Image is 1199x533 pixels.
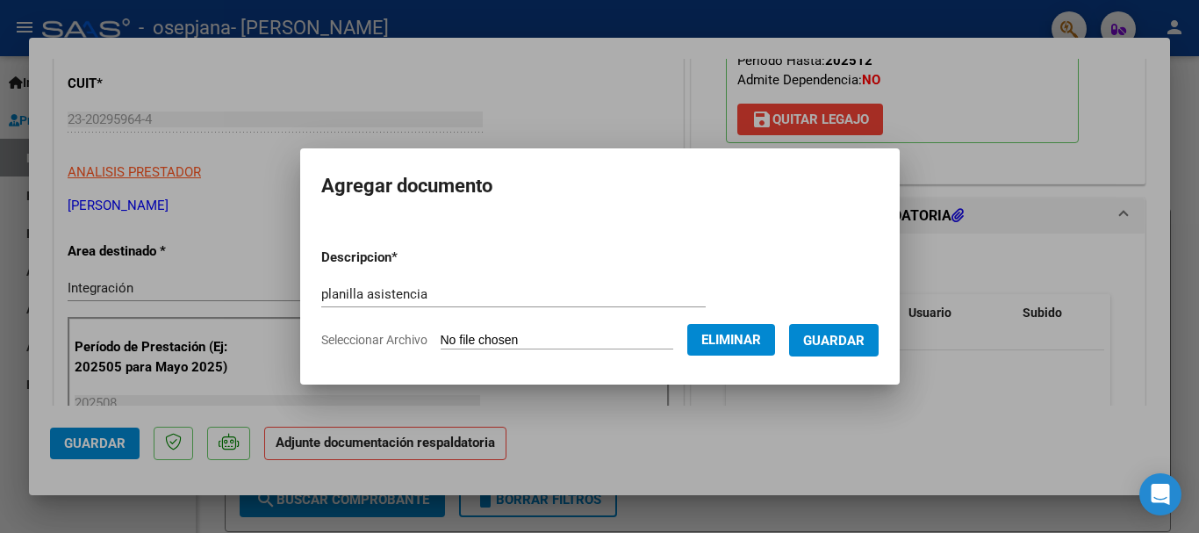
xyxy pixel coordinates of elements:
button: Eliminar [687,324,775,356]
div: Open Intercom Messenger [1139,473,1181,515]
h2: Agregar documento [321,169,879,203]
button: Guardar [789,324,879,357]
span: Eliminar [701,332,761,348]
p: Descripcion [321,248,489,268]
span: Seleccionar Archivo [321,333,427,347]
span: Guardar [803,333,865,349]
